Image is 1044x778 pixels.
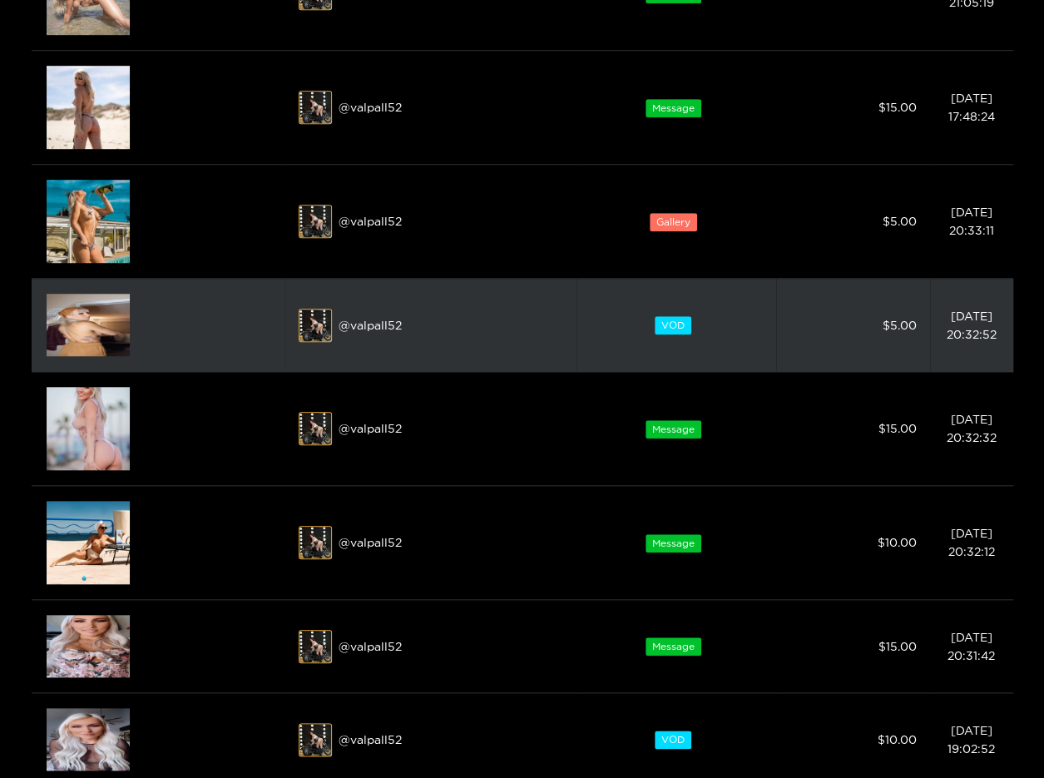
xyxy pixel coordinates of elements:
span: $ 5.00 [883,319,917,331]
img: ehkyh-whatsapp-image-2023-03-01-at-10-38-27-pm.jpeg [299,631,333,664]
img: piq9z-3.48333325.png [47,615,130,677]
span: $ 10.00 [878,733,917,746]
img: ehkyh-whatsapp-image-2023-03-01-at-10-38-27-pm.jpeg [299,206,333,239]
span: Message [646,99,701,117]
span: [DATE] 20:31:42 [948,631,995,662]
span: [DATE] 20:32:12 [948,527,995,557]
span: VOD [655,316,691,334]
img: ehkyh-whatsapp-image-2023-03-01-at-10-38-27-pm.jpeg [299,92,333,125]
span: Message [646,534,701,553]
img: 7YOyV-1.12875.png [47,294,130,356]
span: Gallery [650,213,697,231]
div: @ valpall52 [299,91,563,124]
img: ehkyh-whatsapp-image-2023-03-01-at-10-38-27-pm.jpeg [299,527,333,560]
span: [DATE] 20:32:52 [947,310,997,340]
span: $ 15.00 [878,640,917,652]
span: $ 15.00 [878,101,917,113]
span: $ 15.00 [878,422,917,434]
span: [DATE] 20:33:11 [949,206,994,236]
div: @ valpall52 [299,412,563,445]
span: $ 5.00 [883,215,917,227]
span: $ 10.00 [878,536,917,548]
div: @ valpall52 [299,205,563,238]
img: ehkyh-whatsapp-image-2023-03-01-at-10-38-27-pm.jpeg [299,413,333,446]
img: ehkyh-whatsapp-image-2023-03-01-at-10-38-27-pm.jpeg [299,310,333,343]
img: Eg3yr-3.74166675.png [47,708,130,771]
div: @ valpall52 [299,309,563,342]
span: Message [646,637,701,656]
span: [DATE] 20:32:32 [947,413,997,444]
span: Message [646,420,701,439]
div: @ valpall52 [299,630,563,663]
span: [DATE] 19:02:52 [948,724,995,755]
div: @ valpall52 [299,723,563,756]
span: VOD [655,731,691,749]
span: [DATE] 17:48:24 [948,92,995,122]
img: ehkyh-whatsapp-image-2023-03-01-at-10-38-27-pm.jpeg [299,724,333,757]
div: @ valpall52 [299,526,563,559]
